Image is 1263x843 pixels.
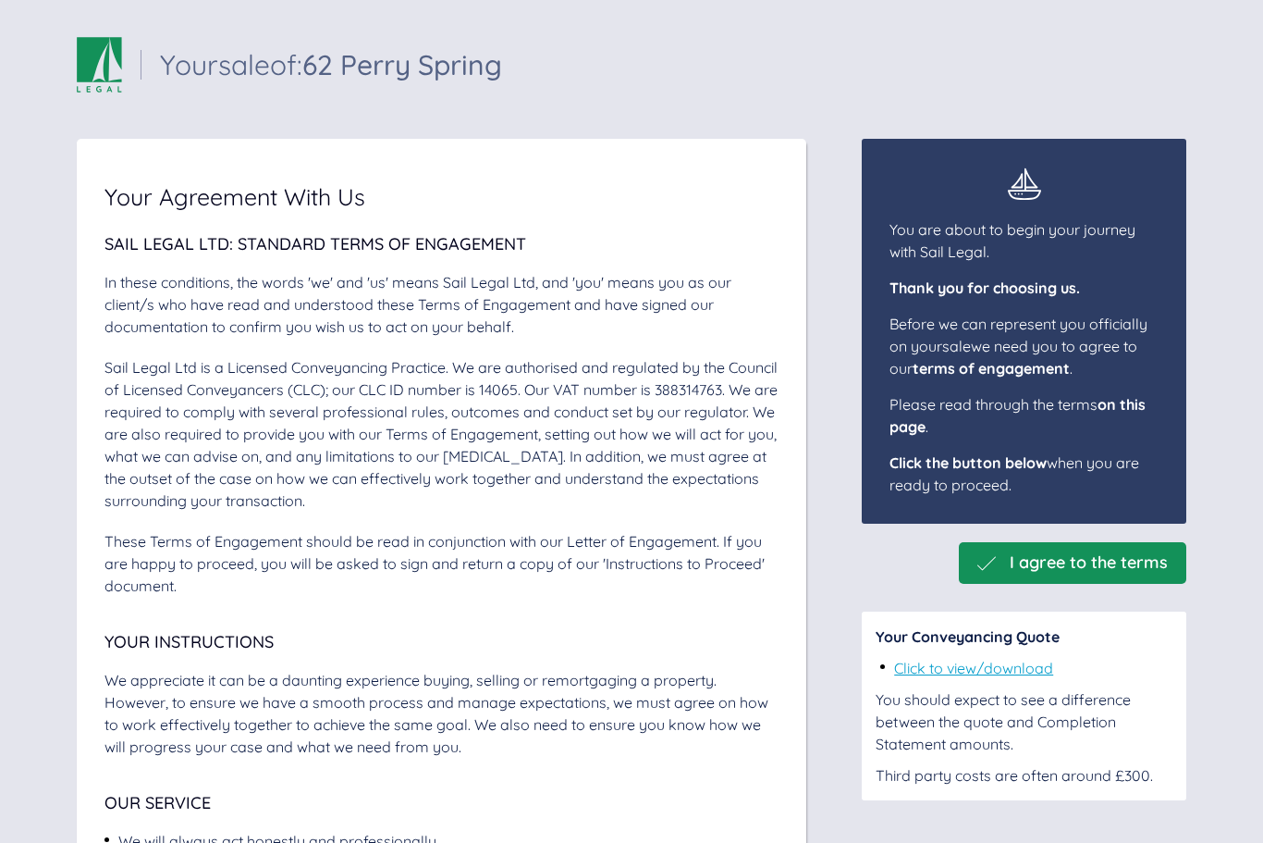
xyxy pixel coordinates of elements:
span: Click the button below [889,453,1047,472]
span: Before we can represent you officially on your sale we need you to agree to our . [889,315,1147,378]
span: Our Service [104,792,211,813]
span: Thank you for choosing us. [889,279,1080,297]
a: Click to view/download [894,659,1053,677]
span: 62 Perry Spring [302,47,502,82]
div: You should expect to see a difference between the quote and Completion Statement amounts. [876,688,1172,755]
span: Your Instructions [104,631,274,652]
div: Sail Legal Ltd is a Licensed Conveyancing Practice. We are authorised and regulated by the Counci... [104,356,779,512]
span: Your Conveyancing Quote [876,627,1060,646]
span: terms of engagement [913,359,1070,378]
span: Please read through the terms . [889,395,1146,436]
div: Third party costs are often around £300. [876,764,1172,787]
div: We appreciate it can be a daunting experience buying, selling or remortgaging a property. However... [104,669,779,758]
span: Sail Legal Ltd: Standard Terms of Engagement [104,233,526,254]
span: You are about to begin your journey with Sail Legal. [889,220,1135,261]
span: I agree to the terms [1010,553,1168,573]
span: when you are ready to proceed. [889,453,1139,494]
span: Your Agreement With Us [104,185,365,208]
div: Your sale of: [160,51,502,79]
div: These Terms of Engagement should be read in conjunction with our Letter of Engagement. If you are... [104,530,779,597]
div: In these conditions, the words 'we' and 'us' means Sail Legal Ltd, and 'you' means you as our cli... [104,271,779,338]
